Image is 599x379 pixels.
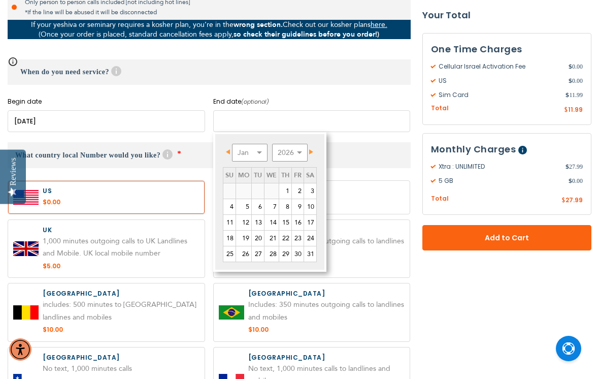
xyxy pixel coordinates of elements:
div: Accessibility Menu [9,338,31,361]
a: 29 [279,246,291,262]
span: 11.99 [565,90,583,100]
span: Saturday [306,171,314,180]
a: 11 [223,215,236,230]
span: 0.00 [569,176,583,185]
span: 27.99 [565,196,583,204]
a: 14 [264,215,279,230]
label: Begin date [8,97,205,106]
div: Reviews [9,157,18,185]
span: Prev [226,149,230,154]
strong: wrong section. [234,20,283,29]
span: Cellular Israel Activation Fee [431,62,569,71]
a: 8 [279,199,291,214]
span: Xtra : UNLIMITED [431,162,566,171]
span: $ [565,162,569,171]
a: 5 [236,199,251,214]
a: 27 [252,246,264,262]
a: 20 [252,231,264,246]
span: Next [309,149,313,154]
a: 18 [223,231,236,246]
input: MM/DD/YYYY [213,110,411,132]
a: 24 [304,231,316,246]
span: What country local Number would you like? [15,151,160,159]
a: 1 [279,183,291,199]
a: Next [303,145,316,158]
a: 3 [304,183,316,199]
span: $ [569,176,572,185]
a: 6 [252,199,264,214]
span: Friday [294,171,302,180]
a: 25 [223,246,236,262]
a: 31 [304,246,316,262]
a: here. [371,20,387,29]
span: Thursday [281,171,289,180]
a: 10 [304,199,316,214]
span: US [431,76,569,85]
span: 11.99 [568,105,583,114]
a: 4 [223,199,236,214]
span: $ [561,196,565,205]
a: 7 [264,199,279,214]
span: Wednesday [267,171,277,180]
span: Help [162,149,173,160]
i: (optional) [241,98,269,106]
span: Sim Card [431,90,566,100]
span: Add to Cart [456,233,558,243]
a: 26 [236,246,251,262]
a: 17 [304,215,316,230]
strong: Your Total [422,8,592,23]
a: 15 [279,215,291,230]
span: 27.99 [565,162,583,171]
a: 28 [264,246,279,262]
span: $ [565,90,569,100]
a: 13 [252,215,264,230]
span: Total [431,104,449,113]
span: Tuesday [254,171,262,180]
button: Add to Cart [422,225,592,250]
span: Monthly Charges [431,143,516,155]
a: 19 [236,231,251,246]
span: $ [569,62,572,71]
input: MM/DD/YYYY [8,110,205,132]
label: End date [213,97,411,106]
h3: When do you need service? [8,59,411,85]
span: 5 GB [431,176,569,185]
strong: so check their guidelines before you order!) [234,29,379,39]
span: Sunday [225,171,234,180]
h3: One Time Charges [431,42,583,57]
select: Select month [232,144,268,162]
span: 0.00 [569,76,583,85]
span: Help [111,66,121,76]
a: 12 [236,215,251,230]
span: $ [569,76,572,85]
span: $ [564,106,568,115]
a: 22 [279,231,291,246]
span: Total [431,194,449,204]
p: If your yeshiva or seminary requires a kosher plan, you’re in the Check out our kosher plans (Onc... [8,20,411,39]
a: 2 [292,183,304,199]
select: Select year [272,144,308,162]
a: 16 [292,215,304,230]
a: 23 [292,231,304,246]
span: Help [518,146,527,154]
a: 9 [292,199,304,214]
a: Prev [224,145,237,158]
a: 30 [292,246,304,262]
a: 21 [264,231,279,246]
span: Monday [238,171,249,180]
span: 0.00 [569,62,583,71]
